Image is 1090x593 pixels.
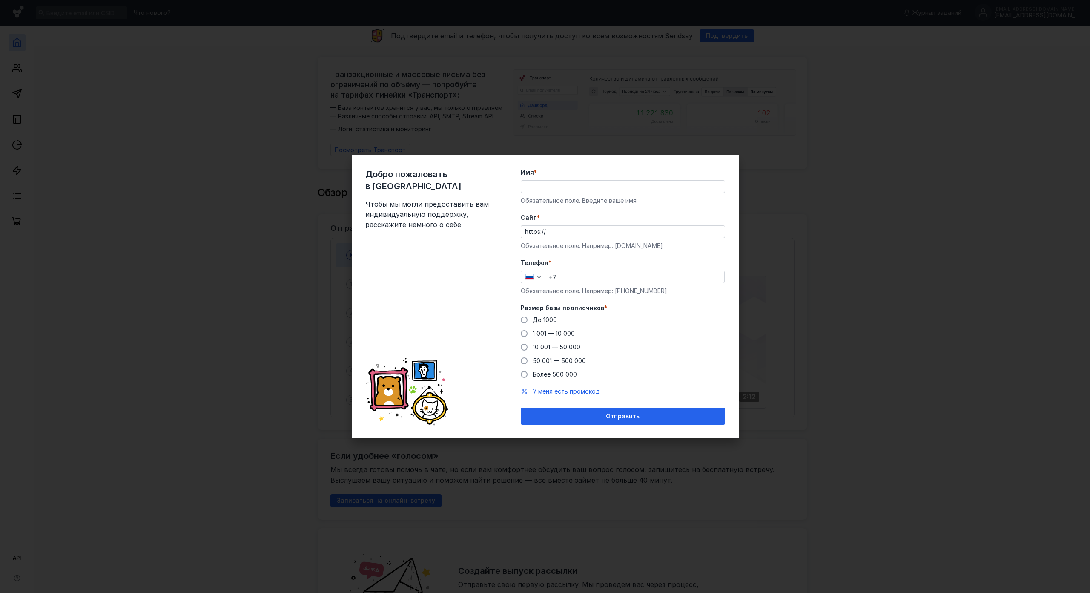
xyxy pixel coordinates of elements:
[533,316,557,323] span: До 1000
[521,259,548,267] span: Телефон
[533,371,577,378] span: Более 500 000
[521,196,725,205] div: Обязательное поле. Введите ваше имя
[365,168,493,192] span: Добро пожаловать в [GEOGRAPHIC_DATA]
[533,343,580,351] span: 10 001 — 50 000
[521,408,725,425] button: Отправить
[533,330,575,337] span: 1 001 — 10 000
[521,287,725,295] div: Обязательное поле. Например: [PHONE_NUMBER]
[521,242,725,250] div: Обязательное поле. Например: [DOMAIN_NAME]
[533,387,600,396] button: У меня есть промокод
[521,304,604,312] span: Размер базы подписчиков
[533,388,600,395] span: У меня есть промокод
[521,213,537,222] span: Cайт
[533,357,586,364] span: 50 001 — 500 000
[521,168,534,177] span: Имя
[606,413,640,420] span: Отправить
[365,199,493,230] span: Чтобы мы могли предоставить вам индивидуальную поддержку, расскажите немного о себе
